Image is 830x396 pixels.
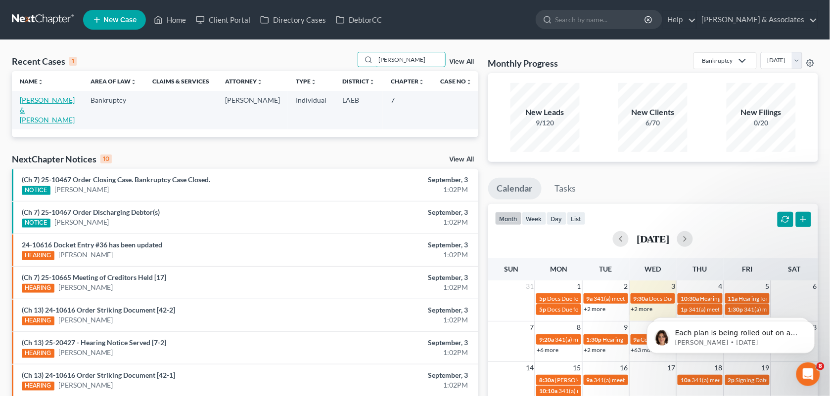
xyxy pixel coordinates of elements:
span: 11a [728,295,738,302]
div: 1 [69,57,77,66]
a: DebtorCC [331,11,387,29]
div: 9/120 [510,118,580,128]
a: [PERSON_NAME] [58,380,113,390]
span: 341(a) meeting for [PERSON_NAME] & [PERSON_NAME] Northern-[PERSON_NAME] [558,387,781,395]
a: View All [450,58,474,65]
div: September, 3 [326,273,468,282]
span: Docs Due for [US_STATE][PERSON_NAME] [649,295,761,302]
a: (Ch 13) 25-20427 - Hearing Notice Served [7-2] [22,338,166,347]
span: 6 [812,280,818,292]
span: Sat [788,265,801,273]
i: unfold_more [131,79,137,85]
span: 341(a) meeting for [PERSON_NAME] [594,295,690,302]
span: 341(a) meeting for [PERSON_NAME] [692,376,787,384]
span: 9a [587,295,593,302]
span: 341(a) meeting for [PERSON_NAME] [594,376,690,384]
span: 16 [619,362,629,374]
div: New Filings [727,107,796,118]
div: 6/70 [618,118,688,128]
span: Mon [550,265,567,273]
input: Search by name... [555,10,646,29]
span: 7 [529,321,535,333]
a: Districtunfold_more [342,78,375,85]
div: 1:02PM [326,282,468,292]
div: NOTICE [22,219,50,228]
span: 1 [576,280,582,292]
a: Chapterunfold_more [391,78,424,85]
div: New Clients [618,107,688,118]
span: 14 [525,362,535,374]
td: 7 [383,91,432,129]
td: Individual [288,91,334,129]
div: NextChapter Notices [12,153,112,165]
div: HEARING [22,349,54,358]
span: Tue [599,265,612,273]
a: +6 more [537,346,558,354]
th: Claims & Services [144,71,217,91]
span: Hearing for [PERSON_NAME] [739,295,816,302]
a: Typeunfold_more [296,78,317,85]
td: [PERSON_NAME] [217,91,288,129]
span: 9:30a [634,295,648,302]
span: Wed [645,265,661,273]
a: Calendar [488,178,542,199]
a: Directory Cases [255,11,331,29]
td: Bankruptcy [83,91,144,129]
a: +2 more [584,305,606,313]
div: HEARING [22,317,54,325]
span: 8 [817,362,825,370]
span: 5p [539,306,546,313]
span: 10:10a [539,387,557,395]
a: +2 more [631,305,653,313]
iframe: Intercom live chat [796,362,820,386]
a: [PERSON_NAME] [54,185,109,195]
span: Hearing for [PERSON_NAME] [603,336,680,343]
i: unfold_more [369,79,375,85]
td: LAEB [334,91,383,129]
div: 0/20 [727,118,796,128]
span: 5p [539,295,546,302]
span: 8:30a [539,376,554,384]
iframe: Intercom notifications message [632,300,830,369]
span: 15 [572,362,582,374]
div: NOTICE [22,186,50,195]
h2: [DATE] [637,234,669,244]
div: HEARING [22,382,54,391]
span: 8 [576,321,582,333]
button: day [547,212,567,225]
a: [PERSON_NAME] & Associates [697,11,818,29]
div: Bankruptcy [702,56,733,65]
a: +63 more [631,346,656,354]
span: New Case [103,16,137,24]
i: unfold_more [38,79,44,85]
button: month [495,212,522,225]
span: 2p [728,376,735,384]
div: 1:02PM [326,315,468,325]
a: Help [663,11,696,29]
div: 1:02PM [326,348,468,357]
i: unfold_more [466,79,472,85]
span: 9 [623,321,629,333]
a: Attorneyunfold_more [225,78,263,85]
a: (Ch 7) 25-10665 Meeting of Creditors Held [17] [22,273,166,281]
span: 31 [525,280,535,292]
span: 3 [670,280,676,292]
a: [PERSON_NAME] [58,282,113,292]
button: week [522,212,547,225]
a: [PERSON_NAME] & [PERSON_NAME] [20,96,75,124]
span: 1:30p [587,336,602,343]
div: 10 [100,155,112,163]
a: [PERSON_NAME] [58,348,113,357]
a: View All [450,156,474,163]
div: 1:02PM [326,250,468,260]
a: (Ch 7) 25-10467 Order Discharging Debtor(s) [22,208,160,216]
span: Fri [742,265,752,273]
a: +2 more [584,346,606,354]
div: New Leads [510,107,580,118]
span: [PERSON_NAME] [555,376,601,384]
div: September, 3 [326,370,468,380]
div: Recent Cases [12,55,77,67]
div: HEARING [22,284,54,293]
a: [PERSON_NAME] [58,250,113,260]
